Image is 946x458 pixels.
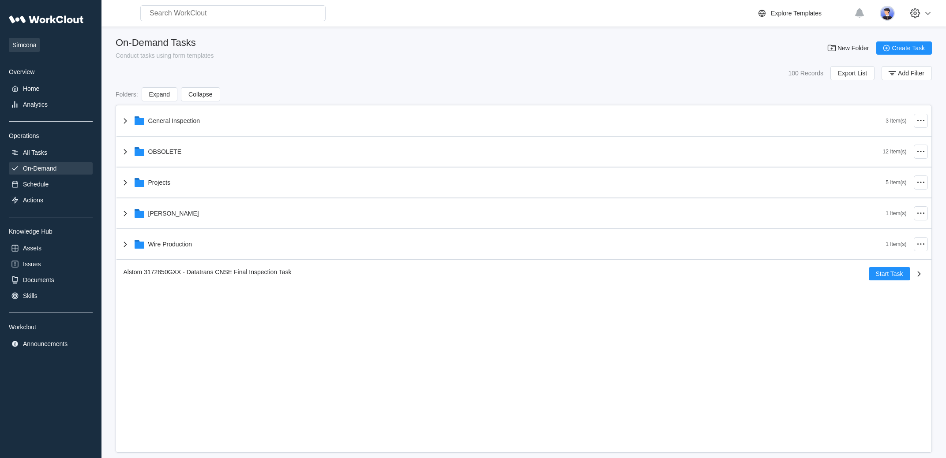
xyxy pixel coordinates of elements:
[9,82,93,95] a: Home
[9,38,40,52] span: Simcona
[9,274,93,286] a: Documents
[830,66,875,80] button: Export List
[9,242,93,254] a: Assets
[148,210,199,217] div: [PERSON_NAME]
[9,194,93,206] a: Actions
[869,267,910,280] button: Start Task
[149,91,170,97] span: Expand
[882,66,932,80] button: Add Filter
[23,85,39,92] div: Home
[23,165,56,172] div: On-Demand
[23,181,49,188] div: Schedule
[876,41,932,55] button: Create Task
[140,5,326,21] input: Search WorkClout
[880,6,895,21] img: user-5.png
[837,45,869,51] span: New Folder
[23,276,54,283] div: Documents
[148,148,181,155] div: OBSOLETE
[788,70,823,77] div: 100 Records
[124,268,292,276] span: Alstom 3172850GXX - Datatrans CNSE Final Inspection Task
[9,68,93,75] div: Overview
[148,241,192,248] div: Wire Production
[892,45,925,51] span: Create Task
[9,258,93,270] a: Issues
[23,149,47,156] div: All Tasks
[9,324,93,331] div: Workclout
[886,241,906,247] div: 1 Item(s)
[882,149,906,155] div: 12 Item(s)
[188,91,212,97] span: Collapse
[116,260,931,287] a: Alstom 3172850GXX - Datatrans CNSE Final Inspection TaskStart Task
[23,261,41,268] div: Issues
[9,146,93,159] a: All Tasks
[886,118,906,124] div: 3 Item(s)
[9,132,93,139] div: Operations
[116,37,214,48] div: On-Demand Tasks
[9,98,93,111] a: Analytics
[116,91,138,98] div: Folders :
[23,340,68,347] div: Announcements
[148,179,171,186] div: Projects
[9,338,93,350] a: Announcements
[9,290,93,302] a: Skills
[9,162,93,175] a: On-Demand
[771,10,822,17] div: Explore Templates
[838,70,867,76] span: Export List
[142,87,177,101] button: Expand
[9,178,93,190] a: Schedule
[23,292,38,299] div: Skills
[9,228,93,235] div: Knowledge Hub
[886,179,906,186] div: 5 Item(s)
[876,271,903,277] span: Start Task
[757,8,850,19] a: Explore Templates
[23,245,41,252] div: Assets
[822,41,876,55] button: New Folder
[148,117,200,124] div: General Inspection
[23,101,48,108] div: Analytics
[116,52,214,59] div: Conduct tasks using form templates
[886,210,906,216] div: 1 Item(s)
[181,87,220,101] button: Collapse
[23,197,43,204] div: Actions
[898,70,924,76] span: Add Filter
